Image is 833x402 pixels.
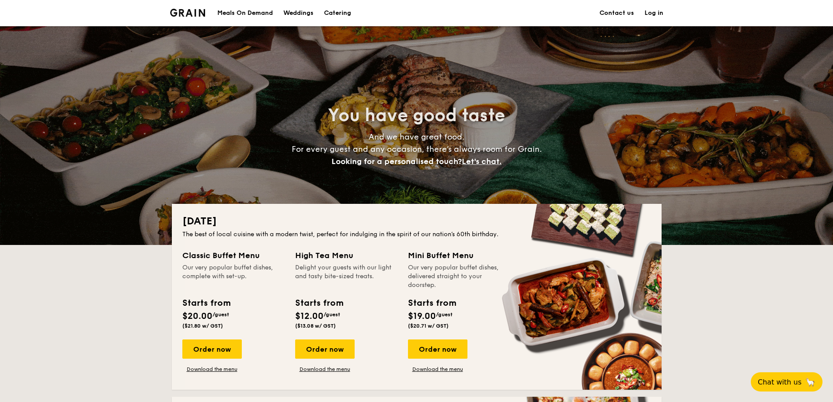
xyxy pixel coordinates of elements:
a: Logotype [170,9,206,17]
div: Order now [295,339,355,359]
div: Starts from [408,297,456,310]
span: Let's chat. [462,157,502,166]
span: Looking for a personalised touch? [331,157,462,166]
a: Download the menu [408,366,467,373]
span: /guest [436,311,453,318]
span: $20.00 [182,311,213,322]
a: Download the menu [182,366,242,373]
button: Chat with us🦙 [751,372,823,392]
img: Grain [170,9,206,17]
div: The best of local cuisine with a modern twist, perfect for indulging in the spirit of our nation’... [182,230,651,239]
div: Our very popular buffet dishes, complete with set-up. [182,263,285,290]
a: Download the menu [295,366,355,373]
h2: [DATE] [182,214,651,228]
div: Delight your guests with our light and tasty bite-sized treats. [295,263,397,290]
span: /guest [213,311,229,318]
div: Order now [182,339,242,359]
span: ($21.80 w/ GST) [182,323,223,329]
span: You have good taste [328,105,505,126]
span: 🦙 [805,377,816,387]
div: High Tea Menu [295,249,397,262]
span: /guest [324,311,340,318]
div: Mini Buffet Menu [408,249,510,262]
span: $12.00 [295,311,324,322]
span: ($20.71 w/ GST) [408,323,449,329]
div: Order now [408,339,467,359]
div: Our very popular buffet dishes, delivered straight to your doorstep. [408,263,510,290]
span: Chat with us [758,378,802,386]
div: Starts from [295,297,343,310]
span: $19.00 [408,311,436,322]
span: ($13.08 w/ GST) [295,323,336,329]
div: Classic Buffet Menu [182,249,285,262]
span: And we have great food. For every guest and any occasion, there’s always room for Grain. [292,132,542,166]
div: Starts from [182,297,230,310]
